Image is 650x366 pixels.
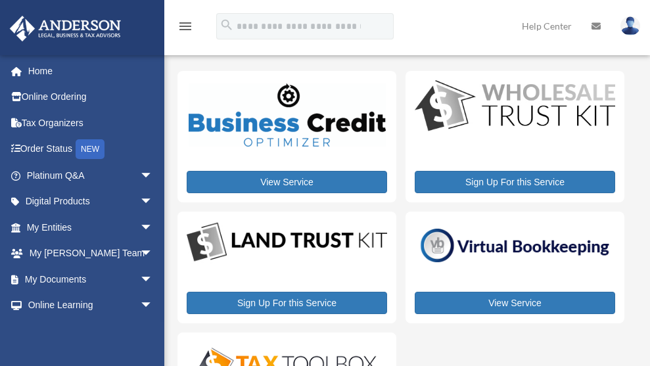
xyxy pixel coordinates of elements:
img: LandTrust_lgo-1.jpg [187,221,387,263]
a: menu [177,23,193,34]
a: My Documentsarrow_drop_down [9,266,173,292]
img: Anderson Advisors Platinum Portal [6,16,125,41]
img: WS-Trust-Kit-lgo-1.jpg [415,80,615,133]
a: Platinum Q&Aarrow_drop_down [9,162,173,189]
a: Online Ordering [9,84,173,110]
span: arrow_drop_down [140,162,166,189]
a: Order StatusNEW [9,136,173,163]
a: Tax Organizers [9,110,173,136]
span: arrow_drop_down [140,266,166,293]
a: View Service [415,292,615,314]
span: arrow_drop_down [140,189,166,216]
div: NEW [76,139,104,159]
span: arrow_drop_down [140,240,166,267]
a: Sign Up For this Service [415,171,615,193]
span: arrow_drop_down [140,292,166,319]
a: My [PERSON_NAME] Teamarrow_drop_down [9,240,173,267]
a: Digital Productsarrow_drop_down [9,189,166,215]
a: My Entitiesarrow_drop_down [9,214,173,240]
a: Billingarrow_drop_down [9,318,173,344]
i: search [220,18,234,32]
a: Online Learningarrow_drop_down [9,292,173,319]
i: menu [177,18,193,34]
a: Home [9,58,173,84]
img: User Pic [620,16,640,35]
a: Sign Up For this Service [187,292,387,314]
a: View Service [187,171,387,193]
span: arrow_drop_down [140,214,166,241]
span: arrow_drop_down [140,318,166,345]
